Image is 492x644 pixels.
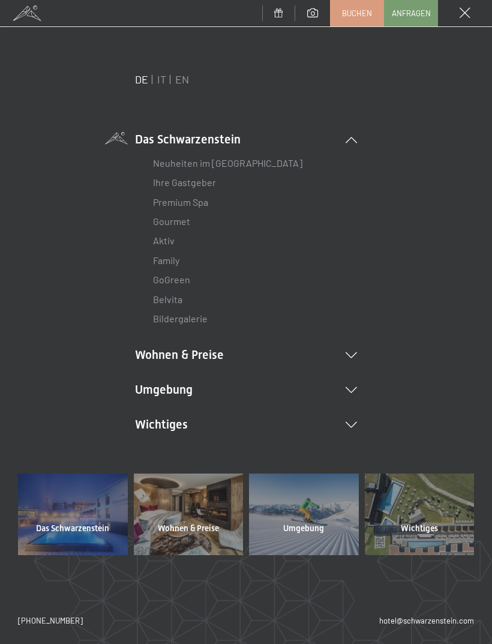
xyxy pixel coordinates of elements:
[401,523,438,535] span: Wichtiges
[153,274,190,285] a: GoGreen
[158,523,219,535] span: Wohnen & Preise
[153,196,208,208] a: Premium Spa
[385,1,437,26] a: Anfragen
[283,523,324,535] span: Umgebung
[18,616,83,625] span: [PHONE_NUMBER]
[175,73,189,86] a: EN
[153,313,208,324] a: Bildergalerie
[131,474,247,555] a: Wohnen & Preise Wellnesshotel Südtirol SCHWARZENSTEIN - Wellnessurlaub in den Alpen, Wandern und ...
[379,615,474,626] a: hotel@schwarzenstein.com
[153,254,179,266] a: Family
[362,474,478,555] a: Wichtiges Wellnesshotel Südtirol SCHWARZENSTEIN - Wellnessurlaub in den Alpen, Wandern und Wellness
[157,73,166,86] a: IT
[153,293,182,305] a: Belvita
[153,176,216,188] a: Ihre Gastgeber
[246,474,362,555] a: Umgebung Wellnesshotel Südtirol SCHWARZENSTEIN - Wellnessurlaub in den Alpen, Wandern und Wellness
[15,474,131,555] a: Das Schwarzenstein Wellnesshotel Südtirol SCHWARZENSTEIN - Wellnessurlaub in den Alpen, Wandern u...
[392,8,431,19] span: Anfragen
[342,8,372,19] span: Buchen
[36,523,109,535] span: Das Schwarzenstein
[135,73,148,86] a: DE
[153,235,175,246] a: Aktiv
[331,1,383,26] a: Buchen
[153,157,302,169] a: Neuheiten im [GEOGRAPHIC_DATA]
[18,615,83,626] a: [PHONE_NUMBER]
[153,215,190,227] a: Gourmet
